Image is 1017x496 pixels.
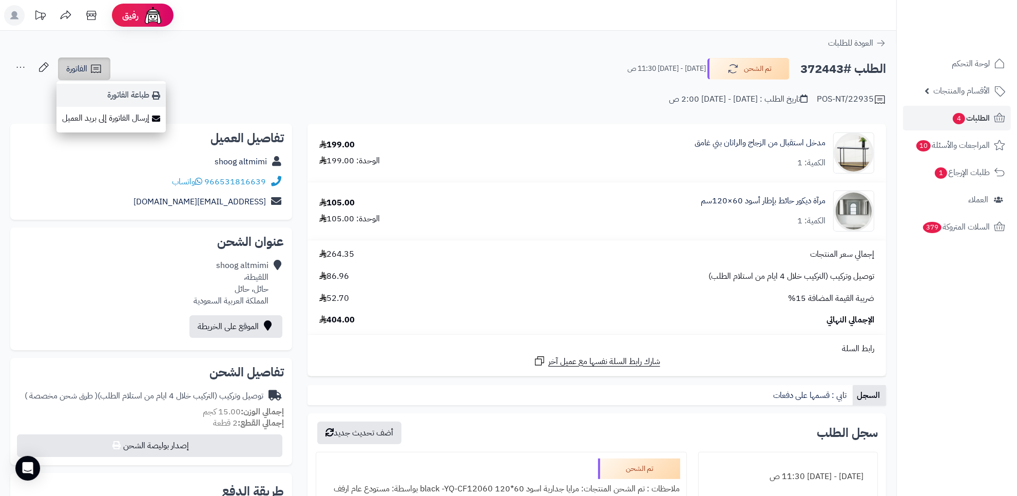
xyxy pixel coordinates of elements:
[810,249,874,260] span: إجمالي سعر المنتجات
[903,51,1011,76] a: لوحة التحكم
[834,132,874,174] img: 1751871525-1-90x90.jpg
[817,93,886,106] div: POS-NT/22935
[204,176,266,188] a: 966531816639
[903,160,1011,185] a: طلبات الإرجاع1
[669,93,808,105] div: تاريخ الطلب : [DATE] - [DATE] 2:00 ص
[25,390,98,402] span: ( طرق شحن مخصصة )
[915,138,990,152] span: المراجعات والأسئلة
[828,37,886,49] a: العودة للطلبات
[15,456,40,481] div: Open Intercom Messenger
[133,196,266,208] a: [EMAIL_ADDRESS][DOMAIN_NAME]
[953,113,965,124] span: 4
[319,197,355,209] div: 105.00
[317,422,401,444] button: أضف تحديث جديد
[319,314,355,326] span: 404.00
[143,5,163,26] img: ai-face.png
[701,195,826,207] a: مرآة ديكور حائط بإطار أسود 60×120سم
[18,236,284,248] h2: عنوان الشحن
[215,156,267,168] a: shoog altmimi
[18,132,284,144] h2: تفاصيل العميل
[788,293,874,304] span: ضريبة القيمة المضافة 15%
[708,271,874,282] span: توصيل وتركيب (التركيب خلال 4 ايام من استلام الطلب)
[598,459,680,479] div: تم الشحن
[695,137,826,149] a: مدخل استقبال من الزجاج والراتان بني غامق
[213,417,284,429] small: 2 قطعة
[834,190,874,232] img: 1753182267-1-90x90.jpg
[548,356,660,368] span: شارك رابط السلة نفسها مع عميل آخر
[189,315,282,338] a: الموقع على الخريطة
[66,63,87,75] span: الفاتورة
[627,64,706,74] small: [DATE] - [DATE] 11:30 ص
[935,167,947,179] span: 1
[827,314,874,326] span: الإجمالي النهائي
[903,187,1011,212] a: العملاء
[797,157,826,169] div: الكمية: 1
[952,111,990,125] span: الطلبات
[933,84,990,98] span: الأقسام والمنتجات
[319,249,354,260] span: 264.35
[533,355,660,368] a: شارك رابط السلة نفسها مع عميل آخر
[828,37,873,49] span: العودة للطلبات
[238,417,284,429] strong: إجمالي القطع:
[903,106,1011,130] a: الطلبات4
[934,165,990,180] span: طلبات الإرجاع
[916,140,931,151] span: 10
[122,9,139,22] span: رفيق
[923,222,942,233] span: 379
[172,176,202,188] a: واتساب
[705,467,872,487] div: [DATE] - [DATE] 11:30 ص
[800,59,886,80] h2: الطلب #372443
[319,271,349,282] span: 86.96
[58,58,110,80] a: الفاتورة
[312,343,882,355] div: رابط السلة
[903,133,1011,158] a: المراجعات والأسئلة10
[25,390,263,402] div: توصيل وتركيب (التركيب خلال 4 ايام من استلام الطلب)
[797,215,826,227] div: الكمية: 1
[952,56,990,71] span: لوحة التحكم
[56,84,166,107] a: طباعة الفاتورة
[853,385,886,406] a: السجل
[194,260,268,307] div: shoog altmimi اللقيطة، حائل، حائل المملكة العربية السعودية
[17,434,282,457] button: إصدار بوليصة الشحن
[319,213,380,225] div: الوحدة: 105.00
[27,5,53,28] a: تحديثات المنصة
[968,193,988,207] span: العملاء
[203,406,284,418] small: 15.00 كجم
[947,28,1007,49] img: logo-2.png
[922,220,990,234] span: السلات المتروكة
[769,385,853,406] a: تابي : قسمها على دفعات
[319,293,349,304] span: 52.70
[319,139,355,151] div: 199.00
[817,427,878,439] h3: سجل الطلب
[18,366,284,378] h2: تفاصيل الشحن
[707,58,790,80] button: تم الشحن
[319,155,380,167] div: الوحدة: 199.00
[241,406,284,418] strong: إجمالي الوزن:
[56,107,166,130] a: إرسال الفاتورة إلى بريد العميل
[903,215,1011,239] a: السلات المتروكة379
